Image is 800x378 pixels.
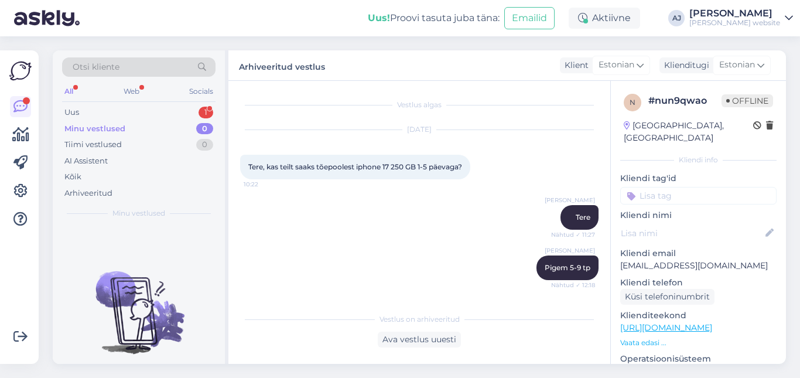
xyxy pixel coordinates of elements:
[64,188,112,199] div: Arhiveeritud
[620,309,777,322] p: Klienditeekond
[248,162,462,171] span: Tere, kas teilt saaks tõepoolest iphone 17 250 GB 1-5 päevaga?
[368,11,500,25] div: Proovi tasuta juba täna:
[620,322,712,333] a: [URL][DOMAIN_NAME]
[621,227,763,240] input: Lisa nimi
[576,213,590,222] span: Tere
[719,59,755,71] span: Estonian
[722,94,773,107] span: Offline
[620,209,777,222] p: Kliendi nimi
[689,9,780,18] div: [PERSON_NAME]
[599,59,634,71] span: Estonian
[624,120,753,144] div: [GEOGRAPHIC_DATA], [GEOGRAPHIC_DATA]
[620,277,777,289] p: Kliendi telefon
[630,98,635,107] span: n
[668,10,685,26] div: AJ
[551,230,595,239] span: Nähtud ✓ 11:27
[196,123,213,135] div: 0
[64,123,125,135] div: Minu vestlused
[648,94,722,108] div: # nun9qwao
[551,281,595,290] span: Nähtud ✓ 12:18
[620,353,777,365] p: Operatsioonisüsteem
[73,61,119,73] span: Otsi kliente
[64,171,81,183] div: Kõik
[53,250,225,356] img: No chats
[620,172,777,185] p: Kliendi tag'id
[9,60,32,82] img: Askly Logo
[620,289,714,305] div: Küsi telefoninumbrit
[689,9,793,28] a: [PERSON_NAME][PERSON_NAME] website
[112,208,165,219] span: Minu vestlused
[240,124,599,135] div: [DATE]
[620,187,777,205] input: Lisa tag
[187,84,216,99] div: Socials
[504,7,555,29] button: Emailid
[545,246,595,255] span: [PERSON_NAME]
[545,263,590,272] span: Pigem 5-9 tp
[659,59,709,71] div: Klienditugi
[560,59,589,71] div: Klient
[689,18,780,28] div: [PERSON_NAME] website
[199,107,213,118] div: 1
[378,332,461,348] div: Ava vestlus uuesti
[244,180,288,189] span: 10:22
[62,84,76,99] div: All
[64,139,122,151] div: Tiimi vestlused
[569,8,640,29] div: Aktiivne
[545,196,595,205] span: [PERSON_NAME]
[368,12,390,23] b: Uus!
[239,57,325,73] label: Arhiveeritud vestlus
[121,84,142,99] div: Web
[64,155,108,167] div: AI Assistent
[620,247,777,260] p: Kliendi email
[620,260,777,272] p: [EMAIL_ADDRESS][DOMAIN_NAME]
[620,155,777,165] div: Kliendi info
[64,107,79,118] div: Uus
[380,314,460,325] span: Vestlus on arhiveeritud
[196,139,213,151] div: 0
[240,100,599,110] div: Vestlus algas
[620,338,777,348] p: Vaata edasi ...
